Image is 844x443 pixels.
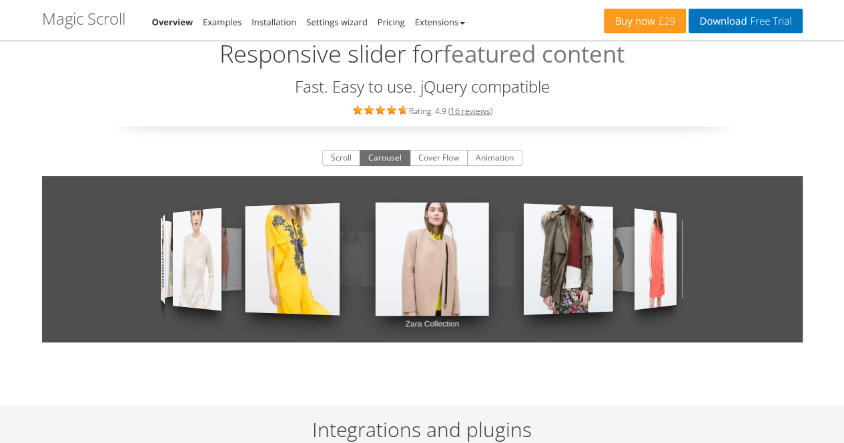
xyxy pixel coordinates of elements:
[450,105,490,117] a: 16 reviews
[252,16,296,28] a: Installation
[443,37,624,72] span: featured content
[689,9,802,33] a: DownloadFree Trial
[405,316,459,332] span: Zara Collection
[322,150,360,166] button: Scroll
[42,10,125,27] h1: Magic Scroll
[152,16,193,28] a: Overview
[42,78,803,95] h3: Fast. Easy to use. jQuery compatible
[42,103,803,117] div: Rating: 4.9 ( )
[747,16,791,27] span: Free Trial
[203,16,242,28] a: Examples
[268,313,313,330] span: Zara Collection
[655,16,676,27] span: £29
[410,150,468,166] button: Cover Flow
[604,9,686,33] a: Buy now£29
[360,150,410,166] button: Carousel
[415,16,465,28] a: Extensions
[42,23,803,72] h2: Responsive slider for
[306,16,368,28] a: Settings wizard
[467,150,522,166] button: Animation
[378,16,405,28] a: Pricing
